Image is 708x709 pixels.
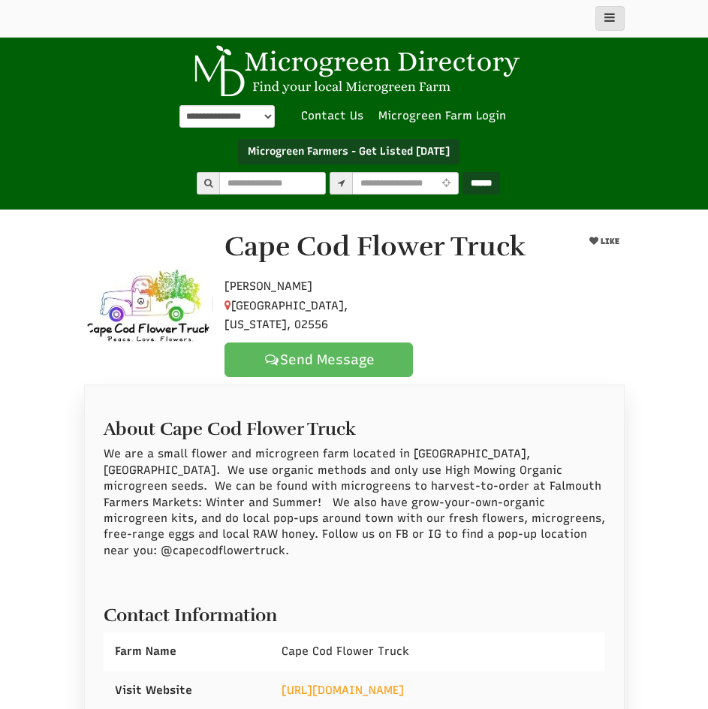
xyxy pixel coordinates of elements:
[185,45,523,98] img: Microgreen Directory
[104,412,605,439] h2: About Cape Cod Flower Truck
[104,598,605,625] h2: Contact Information
[224,232,526,262] h1: Cape Cod Flower Truck
[595,6,625,31] button: main_menu
[179,105,275,134] div: Powered by
[294,108,371,124] a: Contact Us
[224,279,312,293] span: [PERSON_NAME]
[104,632,271,671] div: Farm Name
[282,644,409,658] span: Cape Cod Flower Truck
[224,342,413,377] a: Send Message
[282,683,404,697] a: [URL][DOMAIN_NAME]
[224,299,348,332] span: [GEOGRAPHIC_DATA], [US_STATE], 02556
[583,232,624,251] button: LIKE
[238,139,459,164] a: Microgreen Farmers - Get Listed [DATE]
[438,179,453,189] i: Use Current Location
[598,237,619,246] span: LIKE
[84,240,214,370] img: Contact Cape Cod Flower Truck
[104,446,605,559] p: We are a small flower and microgreen farm located in [GEOGRAPHIC_DATA], [GEOGRAPHIC_DATA]. We use...
[179,105,275,128] select: Language Translate Widget
[378,108,514,124] a: Microgreen Farm Login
